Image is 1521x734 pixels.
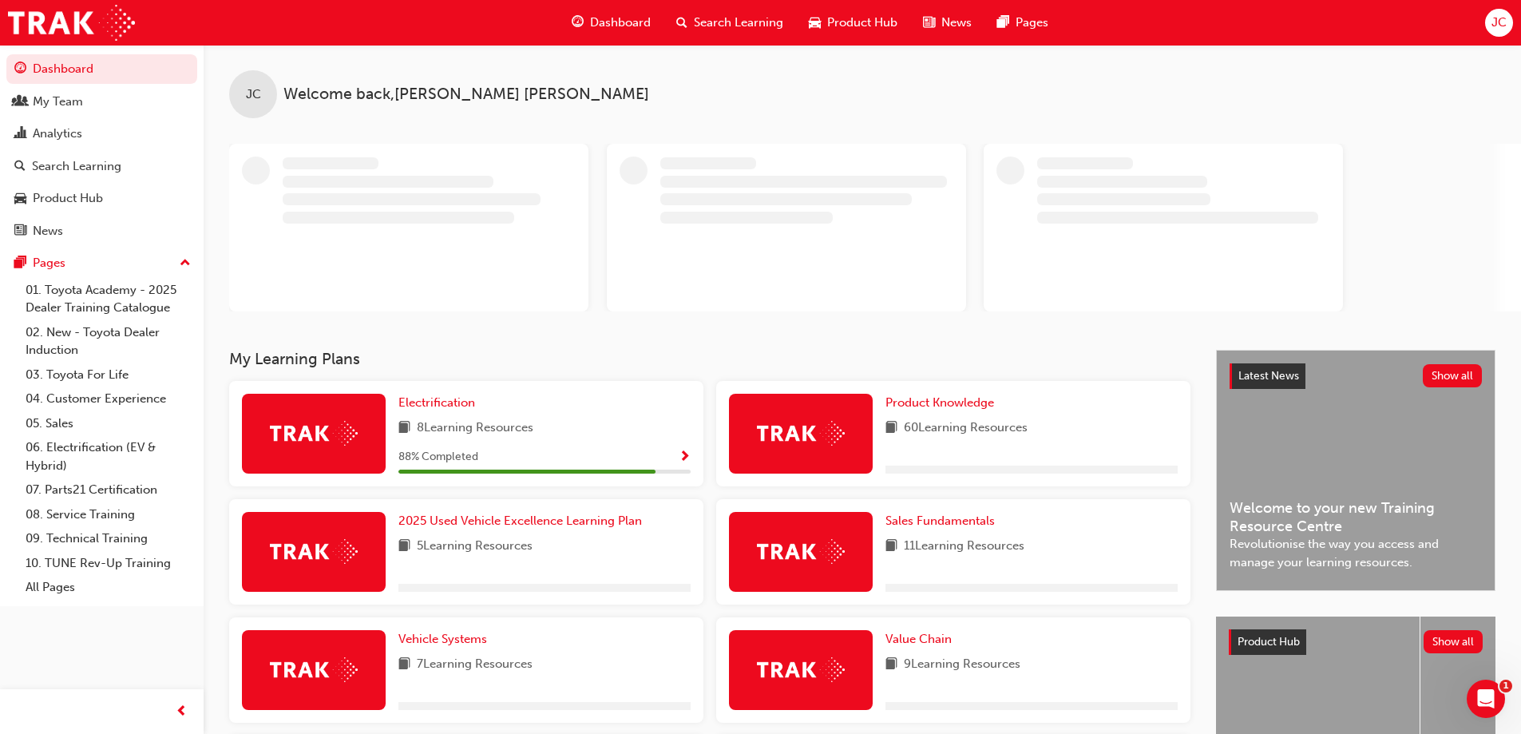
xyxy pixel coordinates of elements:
span: 9 Learning Resources [904,655,1020,675]
a: 05. Sales [19,411,197,436]
span: Value Chain [885,632,952,646]
div: Search Learning [32,157,121,176]
div: My Team [33,93,83,111]
span: car-icon [809,13,821,33]
span: pages-icon [14,256,26,271]
span: Dashboard [590,14,651,32]
button: JC [1485,9,1513,37]
span: book-icon [398,419,410,438]
span: pages-icon [997,13,1009,33]
a: 01. Toyota Academy - 2025 Dealer Training Catalogue [19,278,197,320]
span: book-icon [885,655,897,675]
button: Pages [6,248,197,278]
span: chart-icon [14,127,26,141]
a: Product Knowledge [885,394,1000,412]
span: guage-icon [14,62,26,77]
a: Latest NewsShow all [1230,363,1482,389]
img: Trak [757,657,845,682]
span: search-icon [14,160,26,174]
a: pages-iconPages [984,6,1061,39]
span: Sales Fundamentals [885,514,995,528]
a: Value Chain [885,630,958,649]
img: Trak [757,539,845,564]
a: 06. Electrification (EV & Hybrid) [19,435,197,478]
span: car-icon [14,192,26,206]
a: Electrification [398,394,481,412]
a: 08. Service Training [19,502,197,527]
span: search-icon [676,13,687,33]
span: News [941,14,972,32]
span: Product Hub [1238,635,1300,649]
a: news-iconNews [910,6,984,39]
span: Product Hub [827,14,897,32]
span: people-icon [14,95,26,109]
span: up-icon [180,253,191,274]
span: Electrification [398,395,475,410]
a: Dashboard [6,54,197,84]
div: Analytics [33,125,82,143]
span: Welcome to your new Training Resource Centre [1230,499,1482,535]
span: JC [246,85,261,104]
span: 2025 Used Vehicle Excellence Learning Plan [398,514,642,528]
a: 09. Technical Training [19,526,197,551]
span: prev-icon [176,702,188,722]
a: Vehicle Systems [398,630,493,649]
a: 04. Customer Experience [19,387,197,411]
a: Search Learning [6,152,197,181]
span: 7 Learning Resources [417,655,533,675]
button: Show all [1424,630,1483,653]
span: book-icon [885,419,897,438]
span: 88 % Completed [398,448,478,466]
a: Sales Fundamentals [885,512,1001,530]
button: Show all [1423,364,1483,387]
a: 2025 Used Vehicle Excellence Learning Plan [398,512,648,530]
a: search-iconSearch Learning [663,6,796,39]
a: All Pages [19,575,197,600]
div: News [33,222,63,240]
span: Product Knowledge [885,395,994,410]
h3: My Learning Plans [229,350,1190,368]
button: Show Progress [679,447,691,467]
span: Vehicle Systems [398,632,487,646]
img: Trak [757,421,845,446]
span: 8 Learning Resources [417,419,533,438]
span: Revolutionise the way you access and manage your learning resources. [1230,535,1482,571]
a: 07. Parts21 Certification [19,478,197,502]
a: Analytics [6,119,197,149]
span: 5 Learning Resources [417,537,533,557]
span: book-icon [398,655,410,675]
a: car-iconProduct Hub [796,6,910,39]
span: Show Progress [679,450,691,465]
span: JC [1491,14,1507,32]
span: Search Learning [694,14,783,32]
a: News [6,216,197,246]
div: Product Hub [33,189,103,208]
img: Trak [270,657,358,682]
a: Product Hub [6,184,197,213]
a: guage-iconDashboard [559,6,663,39]
span: guage-icon [572,13,584,33]
span: book-icon [398,537,410,557]
iframe: Intercom live chat [1467,680,1505,718]
span: Latest News [1238,369,1299,383]
div: Pages [33,254,65,272]
span: 1 [1499,680,1512,692]
span: news-icon [14,224,26,239]
button: DashboardMy TeamAnalyticsSearch LearningProduct HubNews [6,51,197,248]
span: Pages [1016,14,1048,32]
a: 03. Toyota For Life [19,363,197,387]
a: 10. TUNE Rev-Up Training [19,551,197,576]
span: news-icon [923,13,935,33]
span: 60 Learning Resources [904,419,1028,438]
span: book-icon [885,537,897,557]
a: 02. New - Toyota Dealer Induction [19,320,197,363]
img: Trak [270,539,358,564]
span: Welcome back , [PERSON_NAME] [PERSON_NAME] [283,85,649,104]
a: My Team [6,87,197,117]
img: Trak [8,5,135,41]
img: Trak [270,421,358,446]
span: 11 Learning Resources [904,537,1024,557]
a: Product HubShow all [1229,629,1483,655]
